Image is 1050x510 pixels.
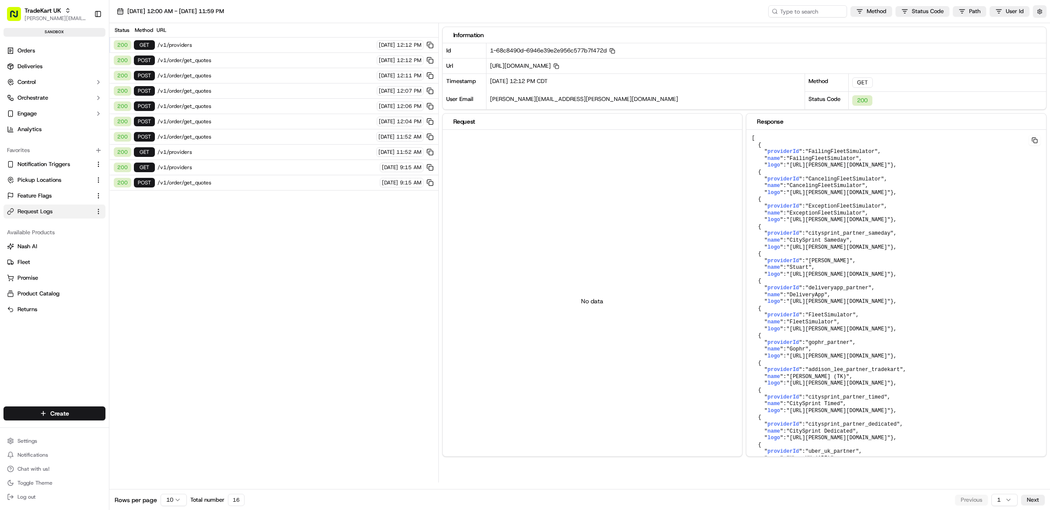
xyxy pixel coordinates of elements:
button: Promise [3,271,105,285]
span: "citysprint_partner_timed" [805,394,887,400]
span: Pickup Locations [17,176,61,184]
span: [URL][DOMAIN_NAME] [490,62,559,69]
span: Analytics [17,125,42,133]
p: No data [581,297,603,305]
span: Rows per page [115,496,157,504]
button: Toggle Theme [3,477,105,489]
button: Control [3,75,105,89]
span: "CancelingFleetSimulator" [805,176,884,182]
span: logo [767,353,780,359]
button: Fleet [3,255,105,269]
a: Feature Flags [7,192,91,200]
a: Returns [7,305,102,313]
div: GET [134,163,155,172]
span: "ExceptionFleetSimulator" [805,203,884,209]
button: Engage [3,107,105,121]
div: 200 [114,132,131,142]
span: "[URL][PERSON_NAME][DOMAIN_NAME]" [786,408,890,414]
a: Notification Triggers [7,160,91,168]
a: Product Catalog [7,290,102,298]
span: "FailingFleetSimulator" [786,156,859,162]
span: providerId [767,312,799,318]
span: [DATE] [379,57,395,64]
span: Orchestrate [17,94,48,102]
span: 12:06 PM [397,103,421,110]
div: 200 [852,95,872,106]
button: Request Logs [3,205,105,219]
span: logo [767,217,780,223]
span: /v1/order/get_quotes [157,72,374,79]
div: [DATE] 12:12 PM CDT [486,74,805,92]
span: Notifications [17,451,48,458]
span: 12:07 PM [397,87,421,94]
span: Create [50,409,69,418]
span: providerId [767,421,799,427]
a: Powered byPylon [62,30,106,37]
span: User Id [1006,7,1024,15]
span: providerId [767,367,799,373]
span: "ExceptionFleetSimulator" [786,210,865,216]
div: 200 [114,86,131,96]
div: Url [443,58,486,73]
span: Chat with us! [17,465,49,472]
span: logo [767,244,780,250]
button: Orchestrate [3,91,105,105]
div: 200 [114,147,131,157]
span: logo [767,435,780,441]
button: User Id [990,6,1029,17]
span: Feature Flags [17,192,52,200]
a: Pickup Locations [7,176,91,184]
span: "uber_uk_partner" [805,448,859,454]
div: Status [113,27,130,34]
span: providerId [767,448,799,454]
span: name [767,319,780,325]
span: "Stuart" [786,264,812,271]
div: Request [453,117,732,126]
div: 200 [114,101,131,111]
span: 1-68c8490d-6946e39e2e956c577b7f472d [490,47,615,54]
pre: [ { " ": , " ": , " ": }, { " ": , " ": , " ": }, { " ": , " ": , " ": }, { " ": , " ": , " ": },... [746,130,1046,508]
div: POST [134,178,155,187]
span: [DATE] [378,149,395,156]
span: 12:11 PM [397,72,421,79]
span: logo [767,162,780,168]
span: [DATE] [382,179,398,186]
span: /v1/order/get_quotes [157,118,374,125]
span: [DATE] [379,103,395,110]
div: GET [134,40,155,50]
button: TradeKart UK[PERSON_NAME][EMAIL_ADDRESS][DOMAIN_NAME] [3,3,91,24]
button: Feature Flags [3,189,105,203]
div: POST [134,86,155,96]
span: logo [767,271,780,278]
span: "[URL][PERSON_NAME][DOMAIN_NAME]" [786,435,890,441]
button: Status Code [896,6,949,17]
span: 11:52 AM [396,133,421,140]
button: Path [953,6,986,17]
a: Analytics [3,122,105,136]
span: /v1/providers [157,164,377,171]
div: Method [133,27,154,34]
span: Total number [190,496,224,504]
div: 200 [114,163,131,172]
span: name [767,374,780,380]
a: Promise [7,274,102,282]
span: "CitySprint Dedicated" [786,428,855,434]
button: Returns [3,302,105,316]
div: Available Products [3,226,105,239]
a: Orders [3,44,105,58]
span: name [767,292,780,298]
span: name [767,264,780,271]
span: Promise [17,274,38,282]
div: Id [443,43,486,58]
span: logo [767,380,780,386]
span: providerId [767,203,799,209]
span: "[URL][PERSON_NAME][DOMAIN_NAME]" [786,326,890,332]
span: providerId [767,340,799,346]
span: /v1/providers [157,42,374,49]
span: "FleetSimulator" [805,312,856,318]
span: providerId [767,258,799,264]
span: logo [767,408,780,414]
span: Orders [17,47,35,55]
div: Timestamp [443,74,486,92]
span: "gophr_partner" [805,340,853,346]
